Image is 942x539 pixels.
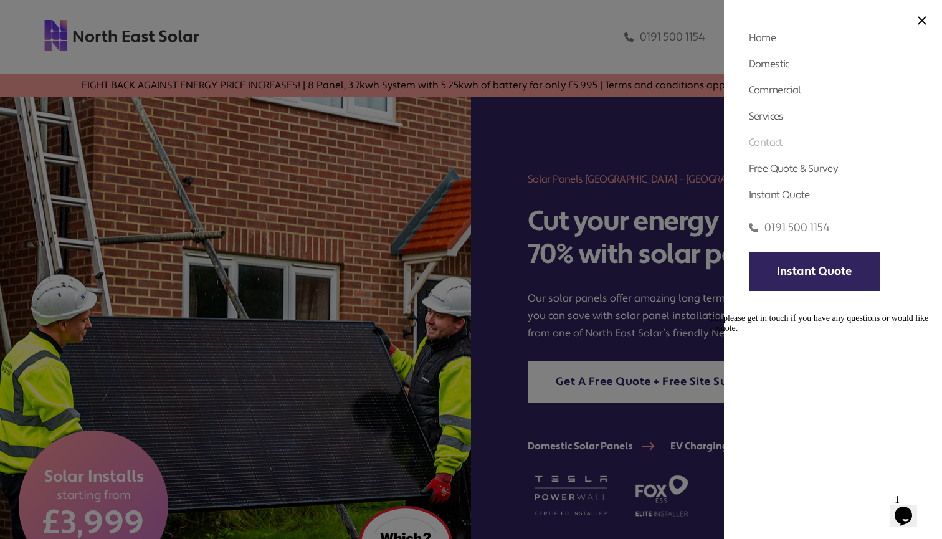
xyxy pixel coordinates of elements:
[749,83,801,97] a: Commercial
[918,16,926,25] img: close icon
[749,252,880,291] a: Instant Quote
[749,221,758,235] img: phone icon
[749,188,810,201] a: Instant Quote
[749,31,776,44] a: Home
[749,57,789,70] a: Domestic
[705,308,930,483] iframe: chat widget
[749,221,830,235] a: 0191 500 1154
[890,489,930,527] iframe: chat widget
[749,136,783,149] a: Contact
[5,5,229,25] div: Hi, please get in touch if you have any questions or would like a quote.
[749,110,784,123] a: Services
[5,5,223,24] span: Hi, please get in touch if you have any questions or would like a quote.
[749,162,839,175] a: Free Quote & Survey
